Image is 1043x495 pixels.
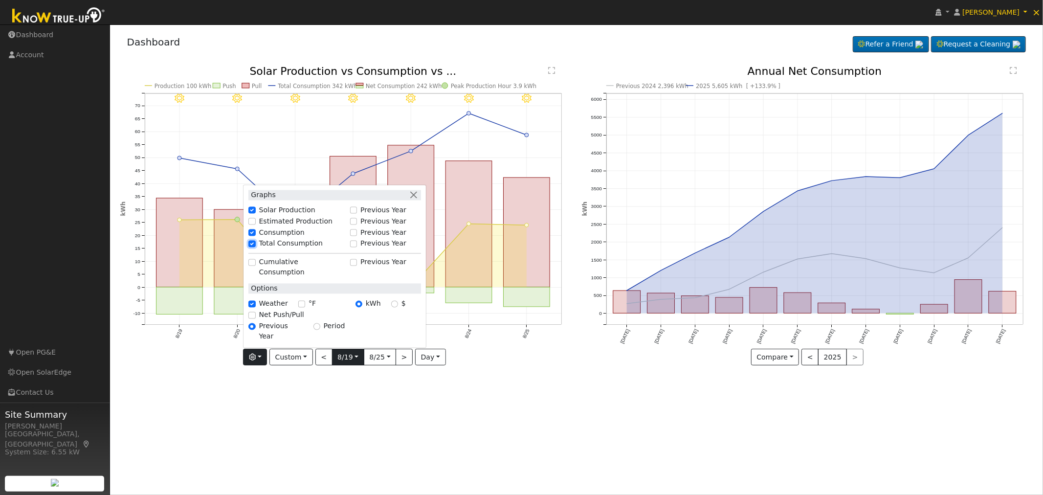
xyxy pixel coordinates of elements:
[388,145,434,287] rect: onclick=""
[391,300,398,307] input: $
[467,222,471,226] circle: onclick=""
[134,181,140,186] text: 40
[364,349,396,365] button: 8/25
[659,298,663,302] circle: onclick=""
[137,285,140,290] text: 0
[259,321,303,342] label: Previous Year
[599,311,602,316] text: 0
[290,94,300,104] i: 8/21 - Clear
[350,240,357,247] input: Previous Year
[134,103,140,109] text: 70
[248,240,255,247] input: Total Consumption
[525,133,529,137] circle: onclick=""
[504,178,550,287] rect: onclick=""
[133,311,140,316] text: -10
[360,239,406,249] label: Previous Year
[298,300,305,307] input: °F
[360,257,406,268] label: Previous Year
[232,328,241,339] text: 8/20
[451,83,537,90] text: Peak Production Hour 3.9 kWh
[396,349,413,365] button: >
[927,328,938,344] text: [DATE]
[591,222,602,227] text: 2500
[134,129,140,135] text: 60
[134,233,140,238] text: 20
[548,67,555,74] text: 
[1013,41,1021,48] img: retrieve
[898,176,902,180] circle: onclick=""
[350,218,357,225] input: Previous Year
[693,251,697,255] circle: onclick=""
[259,216,333,226] label: Estimated Production
[401,299,406,309] label: $
[464,328,473,339] text: 8/24
[214,210,261,288] rect: onclick=""
[824,328,836,344] text: [DATE]
[313,323,320,330] input: Period
[961,328,972,344] text: [DATE]
[921,305,948,314] rect: onclick=""
[249,65,456,77] text: Solar Production vs Consumption vs ...
[315,349,333,365] button: <
[134,246,140,251] text: 15
[653,328,665,344] text: [DATE]
[887,314,914,315] rect: onclick=""
[955,280,982,314] rect: onclick=""
[332,349,364,365] button: 8/19
[259,239,323,249] label: Total Consumption
[222,83,236,90] text: Push
[406,94,416,104] i: 8/23 - Clear
[136,298,140,303] text: -5
[818,303,845,314] rect: onclick=""
[522,328,531,339] text: 8/25
[235,217,240,222] circle: onclick=""
[967,134,971,137] circle: onclick=""
[330,157,377,288] rect: onclick=""
[591,150,602,156] text: 4500
[464,94,474,104] i: 8/24 - Clear
[5,429,105,450] div: [GEOGRAPHIC_DATA], [GEOGRAPHIC_DATA]
[259,299,288,309] label: Weather
[594,293,602,298] text: 500
[324,321,345,332] label: Period
[134,220,140,225] text: 25
[350,207,357,214] input: Previous Year
[156,288,202,315] rect: onclick=""
[309,299,316,309] label: °F
[259,205,315,215] label: Solar Production
[446,161,492,287] rect: onclick=""
[818,349,847,365] button: 2025
[467,112,471,115] circle: onclick=""
[613,291,641,314] rect: onclick=""
[248,323,255,330] input: Previous Year
[784,293,811,314] rect: onclick=""
[82,440,91,448] a: Map
[864,175,868,179] circle: onclick=""
[859,328,870,344] text: [DATE]
[932,271,936,275] circle: onclick=""
[853,36,929,53] a: Refer a Friend
[409,149,413,153] circle: onclick=""
[898,266,902,270] circle: onclick=""
[761,210,765,214] circle: onclick=""
[175,94,184,104] i: 8/19 - Clear
[995,328,1006,344] text: [DATE]
[696,83,780,90] text: 2025 5,605 kWh [ +133.9% ]
[248,218,255,225] input: Estimated Production
[790,328,801,344] text: [DATE]
[248,300,255,307] input: Weather
[350,229,357,236] input: Previous Year
[504,288,550,307] rect: onclick=""
[748,65,882,77] text: Annual Net Consumption
[581,202,588,216] text: kWh
[446,288,492,303] rect: onclick=""
[715,298,743,314] rect: onclick=""
[134,259,140,264] text: 10
[522,94,532,104] i: 8/25 - Clear
[647,293,674,314] rect: onclick=""
[591,186,602,191] text: 3500
[7,5,110,27] img: Know True-Up
[127,36,180,48] a: Dashboard
[801,349,819,365] button: <
[248,259,255,266] input: Cumulative Consumption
